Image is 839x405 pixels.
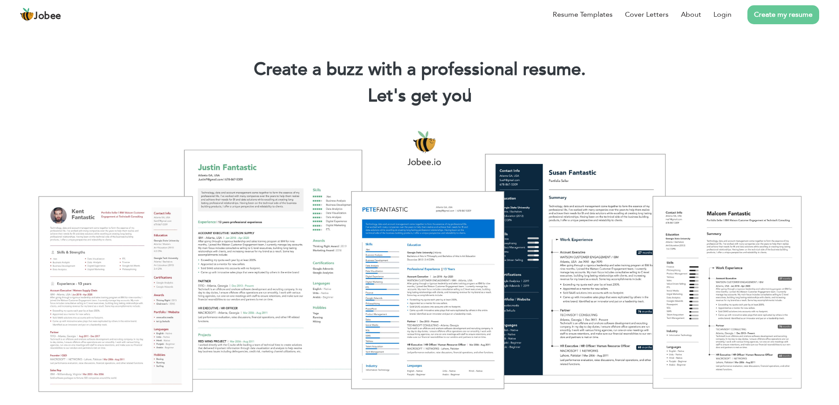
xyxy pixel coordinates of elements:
[681,9,701,20] a: About
[13,58,826,81] h1: Create a buzz with a professional resume.
[467,84,471,108] span: |
[20,7,61,22] a: Jobee
[747,5,819,24] a: Create my resume
[553,9,613,20] a: Resume Templates
[713,9,732,20] a: Login
[411,84,472,108] span: get you
[13,85,826,108] h2: Let's
[20,7,34,22] img: jobee.io
[625,9,669,20] a: Cover Letters
[34,11,61,21] span: Jobee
